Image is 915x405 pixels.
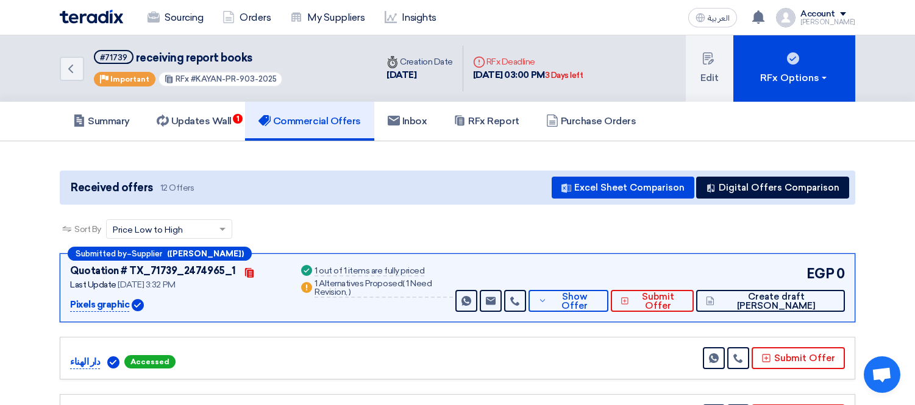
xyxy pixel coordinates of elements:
div: 1 out of 1 items are fully priced [315,267,424,276]
button: Edit [686,35,733,102]
button: Excel Sheet Comparison [552,177,694,199]
div: Quotation # TX_71739_2474965_1 [70,264,236,278]
span: Sort By [74,223,101,236]
span: Supplier [132,250,162,258]
button: Submit Offer [611,290,694,312]
div: #71739 [100,54,127,62]
div: – [68,247,252,261]
button: RFx Options [733,35,855,102]
img: Verified Account [132,299,144,311]
span: 0 [836,264,845,284]
div: 1 Alternatives Proposed [315,280,452,298]
div: Account [800,9,835,19]
span: Create draft [PERSON_NAME] [717,292,835,311]
span: [DATE] 3:32 PM [118,280,175,290]
h5: Summary [73,115,130,127]
a: My Suppliers [280,4,374,31]
span: RFx [176,74,189,83]
b: ([PERSON_NAME]) [167,250,244,258]
span: Submit Offer [632,292,684,311]
a: Updates Wall1 [143,102,245,141]
span: Important [110,75,149,83]
span: Submitted by [76,250,127,258]
a: Summary [60,102,143,141]
a: Insights [375,4,446,31]
h5: RFx Report [454,115,519,127]
h5: Commercial Offers [258,115,361,127]
div: [DATE] 03:00 PM [473,68,583,82]
img: Verified Account [107,356,119,368]
span: 1 Need Revision, [315,278,432,297]
a: Orders [213,4,280,31]
span: Accessed [124,355,176,368]
div: Open chat [864,356,900,393]
div: [DATE] [386,68,453,82]
button: Show Offer [529,290,609,312]
button: Submit Offer [752,347,845,369]
span: receiving report books [136,51,252,65]
div: 3 Days left [545,69,583,82]
span: ) [349,287,351,297]
a: Inbox [374,102,441,141]
button: Digital Offers Comparison [696,177,849,199]
a: RFx Report [440,102,532,141]
span: Received offers [71,180,153,196]
div: Creation Date [386,55,453,68]
p: Pixels graphic [70,298,129,312]
span: EGP [806,264,835,284]
span: #KAYAN-PR-903-2025 [191,74,277,83]
span: 12 Offers [160,182,194,194]
img: Teradix logo [60,10,123,24]
span: العربية [708,14,730,23]
button: Create draft [PERSON_NAME] [696,290,845,312]
span: ( [402,278,405,289]
span: Show Offer [550,292,599,311]
div: RFx Options [760,71,829,85]
a: Commercial Offers [245,102,374,141]
h5: Inbox [388,115,427,127]
p: دار الهناء [70,355,100,370]
button: العربية [688,8,737,27]
img: profile_test.png [776,8,796,27]
span: 1 [233,114,243,124]
div: RFx Deadline [473,55,583,68]
div: [PERSON_NAME] [800,19,855,26]
a: Purchase Orders [533,102,650,141]
span: Last Update [70,280,116,290]
h5: Updates Wall [157,115,232,127]
a: Sourcing [138,4,213,31]
h5: receiving report books [94,50,283,65]
h5: Purchase Orders [546,115,636,127]
span: Price Low to High [113,224,183,236]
